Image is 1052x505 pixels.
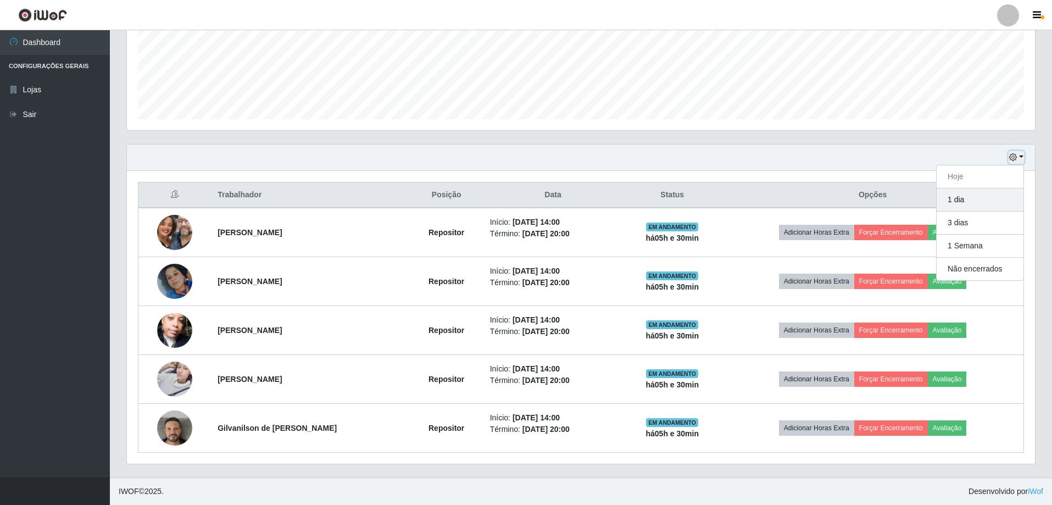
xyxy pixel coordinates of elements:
strong: Repositor [428,228,464,237]
time: [DATE] 14:00 [513,267,560,275]
button: Adicionar Horas Extra [779,323,854,338]
button: Avaliação [928,323,967,338]
button: Forçar Encerramento [854,274,928,289]
strong: Repositor [428,424,464,432]
span: EM ANDAMENTO [646,369,698,378]
strong: Repositor [428,277,464,286]
button: Adicionar Horas Extra [779,371,854,387]
strong: Repositor [428,375,464,384]
span: EM ANDAMENTO [646,418,698,427]
th: Opções [722,182,1023,208]
span: EM ANDAMENTO [646,271,698,280]
time: [DATE] 20:00 [522,327,570,336]
time: [DATE] 14:00 [513,315,560,324]
button: Avaliação [928,420,967,436]
button: Forçar Encerramento [854,323,928,338]
button: Avaliação [928,274,967,289]
strong: Gilvanilson de [PERSON_NAME] [218,424,337,432]
th: Posição [410,182,483,208]
li: Início: [490,412,616,424]
button: Adicionar Horas Extra [779,274,854,289]
img: 1755611081908.jpeg [157,397,192,459]
a: iWof [1028,487,1043,496]
li: Início: [490,314,616,326]
span: © 2025 . [119,486,164,497]
strong: [PERSON_NAME] [218,277,282,286]
time: [DATE] 14:00 [513,218,560,226]
button: Forçar Encerramento [854,225,928,240]
th: Data [483,182,623,208]
li: Início: [490,363,616,375]
span: IWOF [119,487,139,496]
li: Término: [490,228,616,240]
strong: [PERSON_NAME] [218,228,282,237]
strong: há 05 h e 30 min [645,234,699,242]
button: 1 dia [937,188,1023,212]
th: Trabalhador [211,182,409,208]
strong: [PERSON_NAME] [218,375,282,384]
time: [DATE] 20:00 [522,278,570,287]
li: Início: [490,217,616,228]
button: Adicionar Horas Extra [779,225,854,240]
button: 1 Semana [937,235,1023,258]
img: 1753494056504.jpeg [157,299,192,362]
button: Hoje [937,165,1023,188]
strong: há 05 h e 30 min [645,331,699,340]
button: Avaliação [928,225,967,240]
button: Forçar Encerramento [854,420,928,436]
span: Desenvolvido por [968,486,1043,497]
button: 3 dias [937,212,1023,235]
strong: há 05 h e 30 min [645,380,699,389]
button: Não encerrados [937,258,1023,280]
li: Término: [490,424,616,435]
li: Término: [490,375,616,386]
img: 1751568893291.jpeg [157,250,192,313]
li: Início: [490,265,616,277]
th: Status [622,182,722,208]
time: [DATE] 14:00 [513,364,560,373]
strong: [PERSON_NAME] [218,326,282,335]
time: [DATE] 20:00 [522,376,570,385]
img: CoreUI Logo [18,8,67,22]
time: [DATE] 14:00 [513,413,560,422]
li: Término: [490,326,616,337]
strong: há 05 h e 30 min [645,429,699,438]
span: EM ANDAMENTO [646,320,698,329]
time: [DATE] 20:00 [522,229,570,238]
strong: há 05 h e 30 min [645,282,699,291]
button: Forçar Encerramento [854,371,928,387]
img: 1748716470953.jpeg [157,193,192,271]
strong: Repositor [428,326,464,335]
button: Adicionar Horas Extra [779,420,854,436]
time: [DATE] 20:00 [522,425,570,434]
li: Término: [490,277,616,288]
img: 1755028690244.jpeg [157,356,192,402]
span: EM ANDAMENTO [646,223,698,231]
button: Avaliação [928,371,967,387]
